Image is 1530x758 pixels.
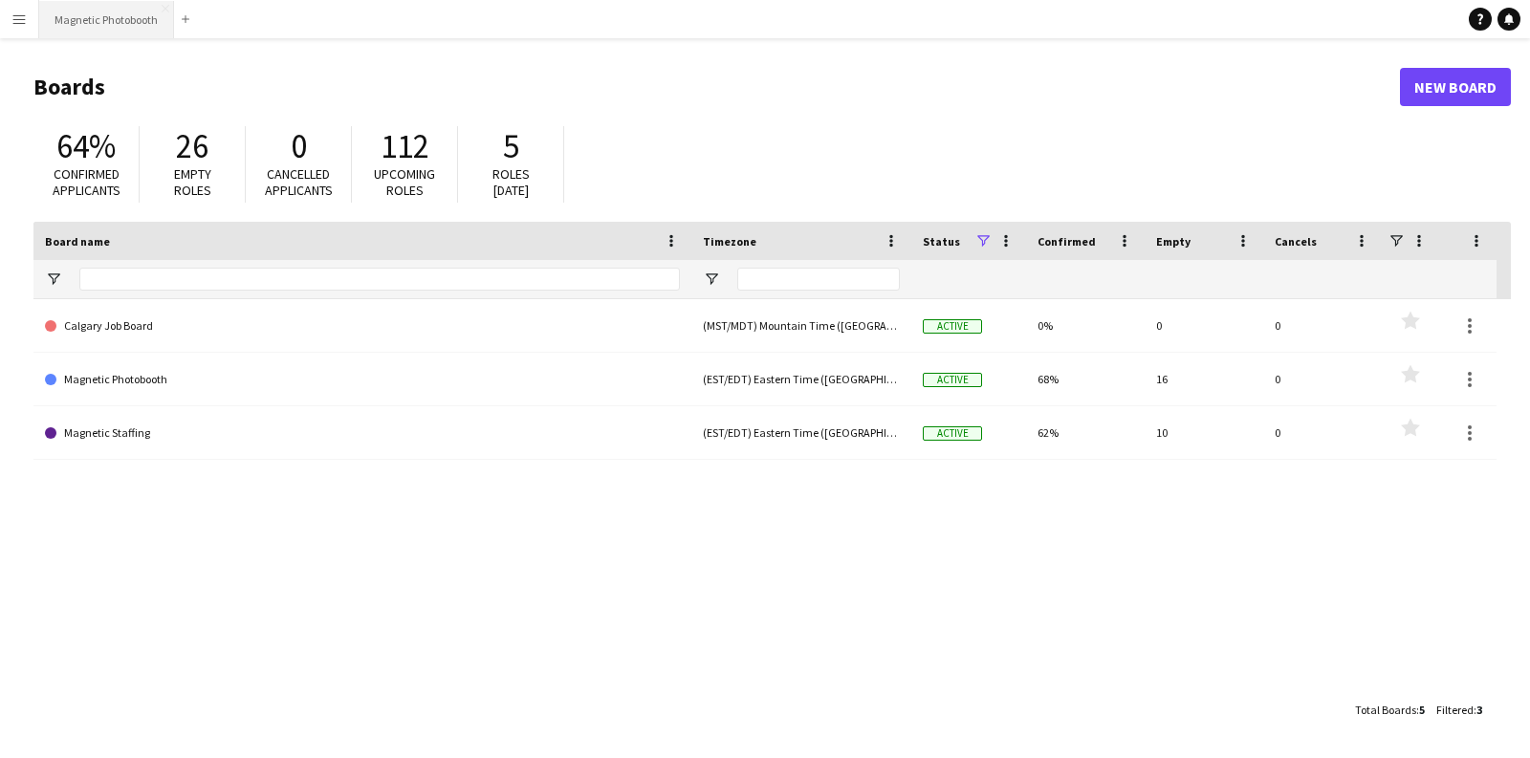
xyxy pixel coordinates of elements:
[1400,68,1511,106] a: New Board
[1145,299,1263,352] div: 0
[45,234,110,249] span: Board name
[1263,353,1382,405] div: 0
[703,234,756,249] span: Timezone
[45,271,62,288] button: Open Filter Menu
[45,353,680,406] a: Magnetic Photobooth
[703,271,720,288] button: Open Filter Menu
[737,268,900,291] input: Timezone Filter Input
[39,1,174,38] button: Magnetic Photobooth
[923,426,982,441] span: Active
[691,299,911,352] div: (MST/MDT) Mountain Time ([GEOGRAPHIC_DATA] & [GEOGRAPHIC_DATA])
[1436,691,1482,728] div: :
[1026,406,1145,459] div: 62%
[1355,691,1425,728] div: :
[176,125,208,167] span: 26
[45,299,680,353] a: Calgary Job Board
[56,125,116,167] span: 64%
[1436,703,1474,717] span: Filtered
[174,165,211,199] span: Empty roles
[53,165,120,199] span: Confirmed applicants
[492,165,530,199] span: Roles [DATE]
[1263,406,1382,459] div: 0
[374,165,435,199] span: Upcoming roles
[503,125,519,167] span: 5
[33,73,1400,101] h1: Boards
[1275,234,1317,249] span: Cancels
[79,268,680,291] input: Board name Filter Input
[691,353,911,405] div: (EST/EDT) Eastern Time ([GEOGRAPHIC_DATA] & [GEOGRAPHIC_DATA])
[45,406,680,460] a: Magnetic Staffing
[1263,299,1382,352] div: 0
[381,125,429,167] span: 112
[923,373,982,387] span: Active
[1355,703,1416,717] span: Total Boards
[1419,703,1425,717] span: 5
[1038,234,1096,249] span: Confirmed
[1145,353,1263,405] div: 16
[265,165,333,199] span: Cancelled applicants
[1156,234,1191,249] span: Empty
[923,234,960,249] span: Status
[1026,299,1145,352] div: 0%
[1145,406,1263,459] div: 10
[1476,703,1482,717] span: 3
[291,125,307,167] span: 0
[1026,353,1145,405] div: 68%
[691,406,911,459] div: (EST/EDT) Eastern Time ([GEOGRAPHIC_DATA] & [GEOGRAPHIC_DATA])
[923,319,982,334] span: Active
